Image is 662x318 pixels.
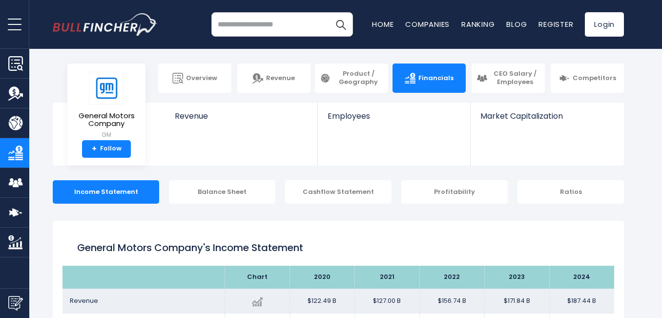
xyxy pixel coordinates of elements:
[328,111,460,121] span: Employees
[538,19,573,29] a: Register
[82,140,131,158] a: +Follow
[285,180,392,204] div: Cashflow Statement
[585,12,624,37] a: Login
[315,64,388,93] a: Product / Geography
[169,180,275,204] div: Balance Sheet
[484,289,549,314] td: $171.84 B
[75,130,138,139] small: GM
[372,19,393,29] a: Home
[419,266,484,289] th: 2022
[329,12,353,37] button: Search
[471,103,623,137] a: Market Capitalization
[290,289,354,314] td: $122.49 B
[405,19,450,29] a: Companies
[77,240,600,255] h1: General Motors Company's Income Statement
[53,13,158,36] img: bullfincher logo
[549,266,614,289] th: 2024
[419,289,484,314] td: $156.74 B
[551,64,624,93] a: Competitors
[237,64,310,93] a: Revenue
[506,19,527,29] a: Blog
[480,111,613,121] span: Market Capitalization
[333,70,383,86] span: Product / Geography
[517,180,624,204] div: Ratios
[266,74,295,83] span: Revenue
[175,111,308,121] span: Revenue
[225,266,290,289] th: Chart
[53,13,158,36] a: Go to homepage
[165,103,318,137] a: Revenue
[354,289,419,314] td: $127.00 B
[573,74,616,83] span: Competitors
[53,180,159,204] div: Income Statement
[461,19,495,29] a: Ranking
[354,266,419,289] th: 2021
[484,266,549,289] th: 2023
[401,180,508,204] div: Profitability
[318,103,470,137] a: Employees
[418,74,454,83] span: Financials
[158,64,231,93] a: Overview
[472,64,545,93] a: CEO Salary / Employees
[92,145,97,153] strong: +
[490,70,540,86] span: CEO Salary / Employees
[186,74,217,83] span: Overview
[75,71,138,140] a: General Motors Company GM
[75,112,138,128] span: General Motors Company
[70,296,98,305] span: Revenue
[549,289,614,314] td: $187.44 B
[393,64,466,93] a: Financials
[290,266,354,289] th: 2020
